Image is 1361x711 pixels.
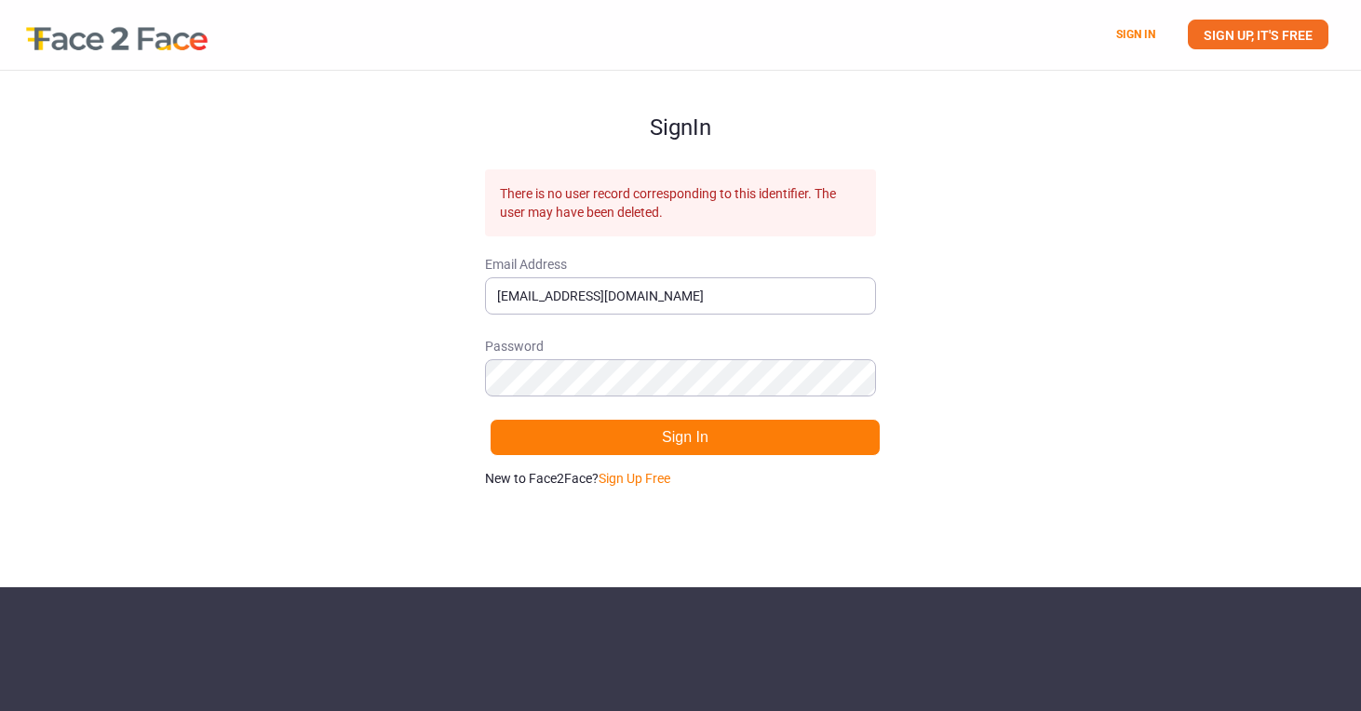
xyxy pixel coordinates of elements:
div: There is no user record corresponding to this identifier. The user may have been deleted. [485,169,876,236]
a: Sign Up Free [599,471,670,486]
input: Password [485,359,876,396]
h1: Sign In [485,71,876,140]
p: New to Face2Face? [485,469,876,488]
span: Email Address [485,255,876,274]
span: Password [485,337,876,355]
a: SIGN IN [1116,28,1155,41]
button: Sign In [490,419,881,456]
input: Email Address [485,277,876,315]
a: SIGN UP, IT'S FREE [1188,20,1328,49]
